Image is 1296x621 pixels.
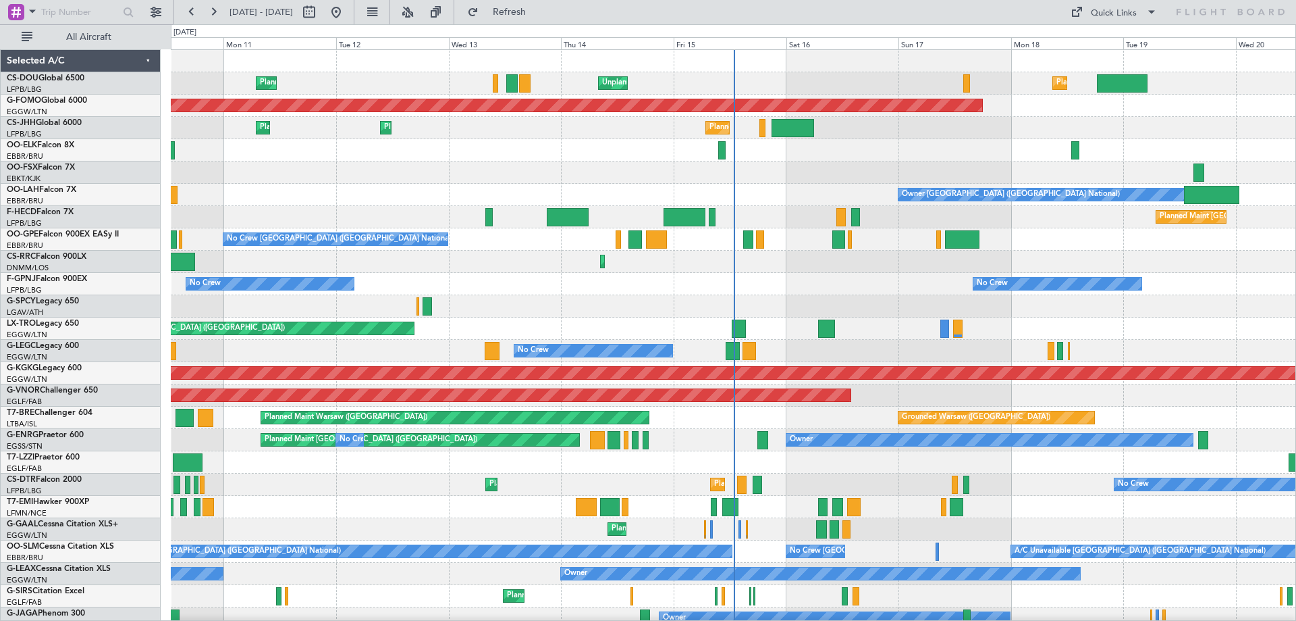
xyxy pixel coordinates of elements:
a: LFPB/LBG [7,218,42,228]
a: OO-GPEFalcon 900EX EASy II [7,230,119,239]
div: Planned Maint [GEOGRAPHIC_DATA] ([GEOGRAPHIC_DATA]) [714,474,927,495]
div: Tue 12 [336,37,449,49]
span: OO-SLM [7,543,39,551]
a: EGGW/LTN [7,107,47,117]
a: CS-JHHGlobal 6000 [7,119,82,127]
div: Planned Maint Sofia [489,474,558,495]
div: Wed 13 [449,37,562,49]
div: Owner [564,564,587,584]
div: Planned Maint [GEOGRAPHIC_DATA] ([GEOGRAPHIC_DATA]) [260,118,473,138]
a: OO-FSXFalcon 7X [7,164,75,172]
span: Refresh [481,7,538,17]
div: No Crew [GEOGRAPHIC_DATA] ([GEOGRAPHIC_DATA] National) [115,541,341,562]
a: G-VNORChallenger 650 [7,387,98,395]
span: F-GPNJ [7,275,36,283]
div: Thu 14 [561,37,674,49]
span: OO-ELK [7,141,37,149]
div: Sat 16 [786,37,899,49]
a: LFMN/NCE [7,508,47,518]
a: G-LEAXCessna Citation XLS [7,565,111,573]
span: OO-LAH [7,186,39,194]
a: LGAV/ATH [7,307,43,318]
span: G-LEAX [7,565,36,573]
span: CS-DOU [7,74,38,82]
a: T7-EMIHawker 900XP [7,498,89,506]
a: G-LEGCLegacy 600 [7,342,79,350]
a: DNMM/LOS [7,263,49,273]
a: F-GPNJFalcon 900EX [7,275,87,283]
div: Planned Maint Warsaw ([GEOGRAPHIC_DATA]) [265,407,427,428]
div: No Crew [977,274,1008,294]
a: G-GAALCessna Citation XLS+ [7,520,118,528]
a: G-FOMOGlobal 6000 [7,97,87,105]
a: OO-LAHFalcon 7X [7,186,76,194]
a: CS-RRCFalcon 900LX [7,253,86,261]
a: T7-LZZIPraetor 600 [7,453,80,462]
div: Planned Maint [GEOGRAPHIC_DATA] ([GEOGRAPHIC_DATA]) [260,73,473,93]
span: G-ENRG [7,431,38,439]
span: F-HECD [7,208,36,216]
a: T7-BREChallenger 604 [7,409,92,417]
div: No Crew [340,430,371,450]
span: T7-EMI [7,498,33,506]
a: LFPB/LBG [7,129,42,139]
a: G-ENRGPraetor 600 [7,431,84,439]
div: Planned Maint [612,519,661,539]
span: CS-RRC [7,253,36,261]
a: LX-TROLegacy 650 [7,320,79,328]
a: EGLF/FAB [7,397,42,407]
a: G-SIRSCitation Excel [7,587,84,595]
div: Owner [GEOGRAPHIC_DATA] ([GEOGRAPHIC_DATA] National) [902,184,1120,205]
div: Unplanned Maint [GEOGRAPHIC_DATA] ([GEOGRAPHIC_DATA]) [602,73,824,93]
input: Trip Number [41,2,119,22]
div: Quick Links [1091,7,1137,20]
a: G-KGKGLegacy 600 [7,364,82,372]
div: Unplanned Maint [GEOGRAPHIC_DATA] ([GEOGRAPHIC_DATA]) [63,318,285,339]
div: No Crew [190,274,221,294]
span: G-GAAL [7,520,38,528]
a: CS-DTRFalcon 2000 [7,476,82,484]
button: Refresh [461,1,542,23]
button: All Aircraft [15,26,146,48]
span: LX-TRO [7,320,36,328]
button: Quick Links [1064,1,1164,23]
span: OO-GPE [7,230,38,239]
div: Mon 11 [223,37,336,49]
div: Mon 18 [1011,37,1124,49]
a: EGGW/LTN [7,330,47,340]
div: Sun 17 [898,37,1011,49]
span: [DATE] - [DATE] [230,6,293,18]
a: OO-ELKFalcon 8X [7,141,74,149]
a: EGSS/STN [7,441,43,451]
span: T7-LZZI [7,453,34,462]
span: G-JAGA [7,610,38,618]
a: LFPB/LBG [7,84,42,95]
div: [DATE] [173,27,196,39]
div: Planned Maint [GEOGRAPHIC_DATA] ([GEOGRAPHIC_DATA]) [384,118,597,138]
div: Owner [790,430,813,450]
a: G-SPCYLegacy 650 [7,297,79,305]
div: No Crew [1118,474,1149,495]
a: LFPB/LBG [7,486,42,496]
a: EGGW/LTN [7,352,47,362]
div: Tue 19 [1123,37,1236,49]
a: G-JAGAPhenom 300 [7,610,85,618]
a: EBBR/BRU [7,553,43,563]
a: EBBR/BRU [7,241,43,251]
span: T7-BRE [7,409,34,417]
div: No Crew [518,341,549,361]
span: CS-JHH [7,119,36,127]
span: OO-FSX [7,164,38,172]
a: F-HECDFalcon 7X [7,208,74,216]
div: A/C Unavailable [GEOGRAPHIC_DATA] ([GEOGRAPHIC_DATA] National) [1015,541,1266,562]
a: OO-SLMCessna Citation XLS [7,543,114,551]
a: EGGW/LTN [7,374,47,384]
span: G-SIRS [7,587,32,595]
a: EBBR/BRU [7,151,43,162]
span: G-KGKG [7,364,38,372]
div: Grounded Warsaw ([GEOGRAPHIC_DATA]) [902,407,1050,428]
a: EGGW/LTN [7,530,47,541]
span: G-FOMO [7,97,41,105]
div: Planned Maint [GEOGRAPHIC_DATA] ([GEOGRAPHIC_DATA]) [709,118,922,138]
div: Planned Maint [GEOGRAPHIC_DATA] ([GEOGRAPHIC_DATA]) [1056,73,1269,93]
